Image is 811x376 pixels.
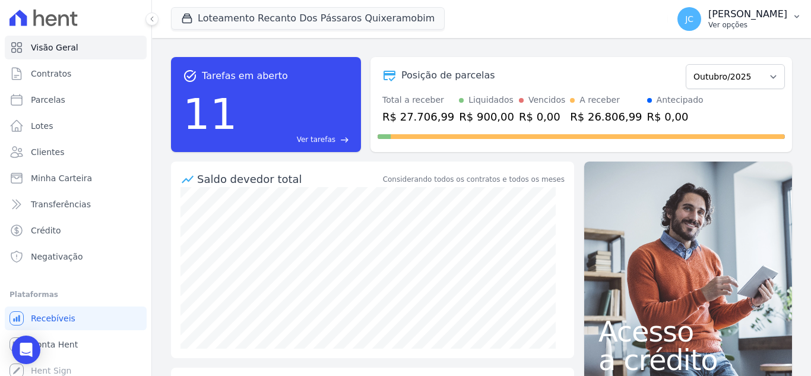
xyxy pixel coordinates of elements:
div: Open Intercom Messenger [12,336,40,364]
div: Considerando todos os contratos e todos os meses [383,174,565,185]
span: Clientes [31,146,64,158]
a: Lotes [5,114,147,138]
button: Loteamento Recanto Dos Pássaros Quixeramobim [171,7,445,30]
span: Ver tarefas [297,134,335,145]
span: a crédito [598,346,778,374]
a: Negativação [5,245,147,268]
span: Recebíveis [31,312,75,324]
a: Contratos [5,62,147,86]
div: R$ 900,00 [459,109,514,125]
a: Minha Carteira [5,166,147,190]
span: Transferências [31,198,91,210]
a: Clientes [5,140,147,164]
a: Conta Hent [5,333,147,356]
a: Recebíveis [5,307,147,330]
a: Visão Geral [5,36,147,59]
a: Transferências [5,192,147,216]
div: Plataformas [9,287,142,302]
div: R$ 0,00 [519,109,565,125]
div: R$ 27.706,99 [382,109,454,125]
span: Negativação [31,251,83,263]
a: Crédito [5,219,147,242]
div: Posição de parcelas [401,68,495,83]
button: JC [PERSON_NAME] Ver opções [668,2,811,36]
div: Vencidos [528,94,565,106]
span: JC [685,15,693,23]
span: Tarefas em aberto [202,69,288,83]
div: 11 [183,83,237,145]
a: Parcelas [5,88,147,112]
p: Ver opções [708,20,787,30]
a: Ver tarefas east [242,134,349,145]
div: Antecipado [657,94,704,106]
span: Conta Hent [31,339,78,350]
div: A receber [579,94,620,106]
span: task_alt [183,69,197,83]
div: Liquidados [468,94,514,106]
span: Minha Carteira [31,172,92,184]
div: R$ 0,00 [647,109,704,125]
span: Lotes [31,120,53,132]
span: Parcelas [31,94,65,106]
p: [PERSON_NAME] [708,8,787,20]
span: east [340,135,349,144]
div: R$ 26.806,99 [570,109,642,125]
span: Contratos [31,68,71,80]
span: Visão Geral [31,42,78,53]
div: Saldo devedor total [197,171,381,187]
div: Total a receber [382,94,454,106]
span: Acesso [598,317,778,346]
span: Crédito [31,225,61,236]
